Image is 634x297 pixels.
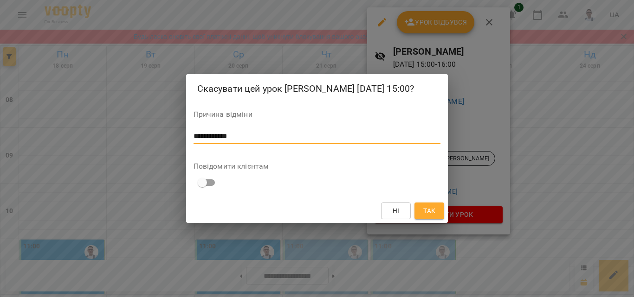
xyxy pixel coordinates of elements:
label: Причина відміни [194,111,441,118]
span: Так [423,205,435,216]
button: Ні [381,202,411,219]
button: Так [414,202,444,219]
h2: Скасувати цей урок [PERSON_NAME] [DATE] 15:00? [197,82,437,96]
span: Ні [393,205,400,216]
label: Повідомити клієнтам [194,163,441,170]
